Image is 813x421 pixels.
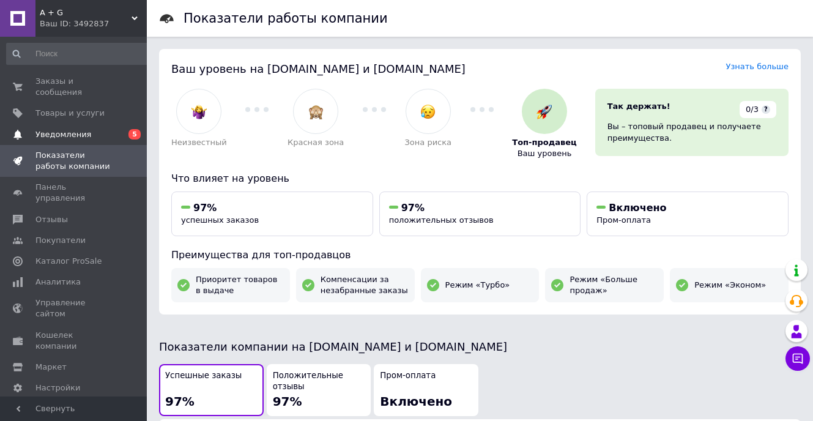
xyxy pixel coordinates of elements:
[35,256,102,267] span: Каталог ProSale
[607,121,776,143] div: Вы – топовый продавец и получаете преимущества.
[740,101,776,118] div: 0/3
[35,297,113,319] span: Управление сайтом
[405,137,452,148] span: Зона риска
[267,364,371,416] button: Положительные отзывы97%
[321,274,409,296] span: Компенсации за незабранные заказы
[609,202,666,214] span: Включено
[193,202,217,214] span: 97%
[35,277,81,288] span: Аналитика
[171,62,466,75] span: Ваш уровень на [DOMAIN_NAME] и [DOMAIN_NAME]
[308,104,324,119] img: :see_no_evil:
[171,173,289,184] span: Что влияет на уровень
[35,362,67,373] span: Маркет
[35,330,113,352] span: Кошелек компании
[380,394,452,409] span: Включено
[374,364,478,416] button: Пром-оплатаВключено
[165,370,242,382] span: Успешные заказы
[762,105,770,114] span: ?
[35,214,68,225] span: Отзывы
[35,182,113,204] span: Панель управления
[785,346,810,371] button: Чат с покупателем
[726,62,789,71] a: Узнать больше
[512,137,576,148] span: Топ-продавец
[389,215,494,225] span: положительных отзывов
[35,76,113,98] span: Заказы и сообщения
[184,11,388,26] h1: Показатели работы компании
[196,274,284,296] span: Приоритет товаров в выдаче
[171,137,227,148] span: Неизвестный
[273,394,302,409] span: 97%
[40,7,132,18] span: A + G
[288,137,344,148] span: Красная зона
[587,192,789,236] button: ВключеноПром-оплата
[40,18,147,29] div: Ваш ID: 3492837
[6,43,151,65] input: Поиск
[596,215,651,225] span: Пром-оплата
[536,104,552,119] img: :rocket:
[35,382,80,393] span: Настройки
[445,280,510,291] span: Режим «Турбо»
[171,249,351,261] span: Преимущества для топ-продавцов
[401,202,425,214] span: 97%
[128,129,141,140] span: 5
[273,370,365,393] span: Положительные отзывы
[35,150,113,172] span: Показатели работы компании
[694,280,766,291] span: Режим «Эконом»
[379,192,581,236] button: 97%положительных отзывов
[165,394,195,409] span: 97%
[570,274,658,296] span: Режим «Больше продаж»
[181,215,259,225] span: успешных заказов
[420,104,436,119] img: :disappointed_relieved:
[191,104,207,119] img: :woman-shrugging:
[171,192,373,236] button: 97%успешных заказов
[159,364,264,416] button: Успешные заказы97%
[159,340,507,353] span: Показатели компании на [DOMAIN_NAME] и [DOMAIN_NAME]
[35,108,105,119] span: Товары и услуги
[607,102,670,111] span: Так держать!
[380,370,436,382] span: Пром-оплата
[35,129,91,140] span: Уведомления
[35,235,86,246] span: Покупатели
[518,148,572,159] span: Ваш уровень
